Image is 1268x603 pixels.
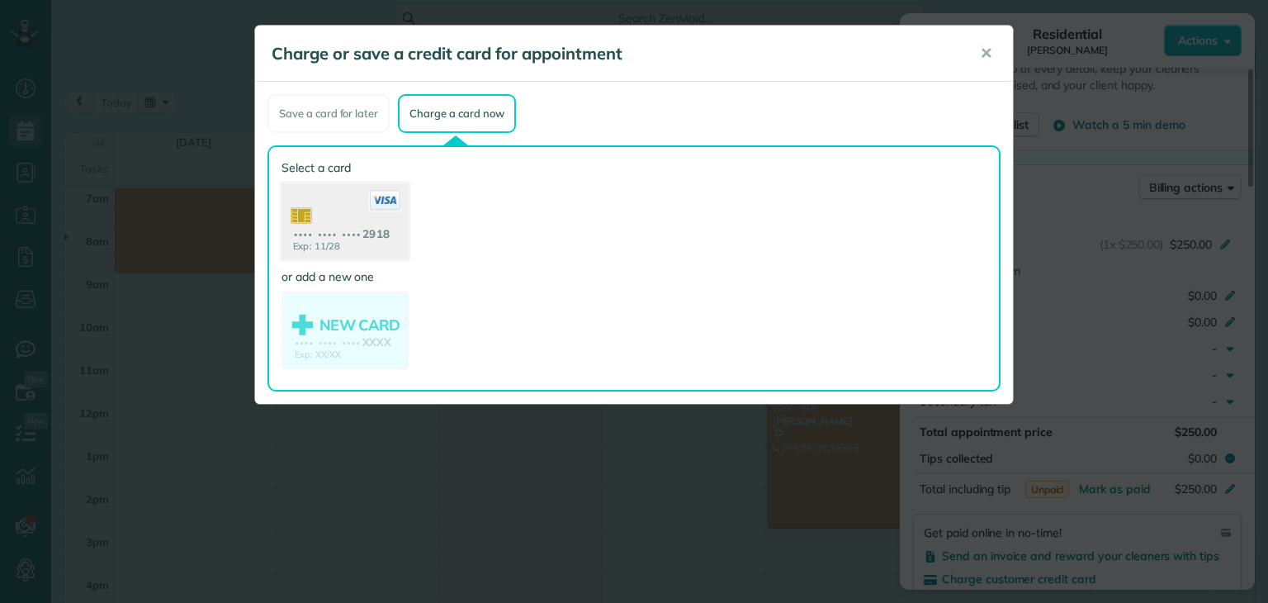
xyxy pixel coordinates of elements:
div: Save a card for later [267,94,390,133]
span: ✕ [980,44,992,63]
div: Charge a card now [398,94,515,133]
label: or add a new one [282,268,409,285]
label: Select a card [282,159,409,176]
h5: Charge or save a credit card for appointment [272,42,957,65]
